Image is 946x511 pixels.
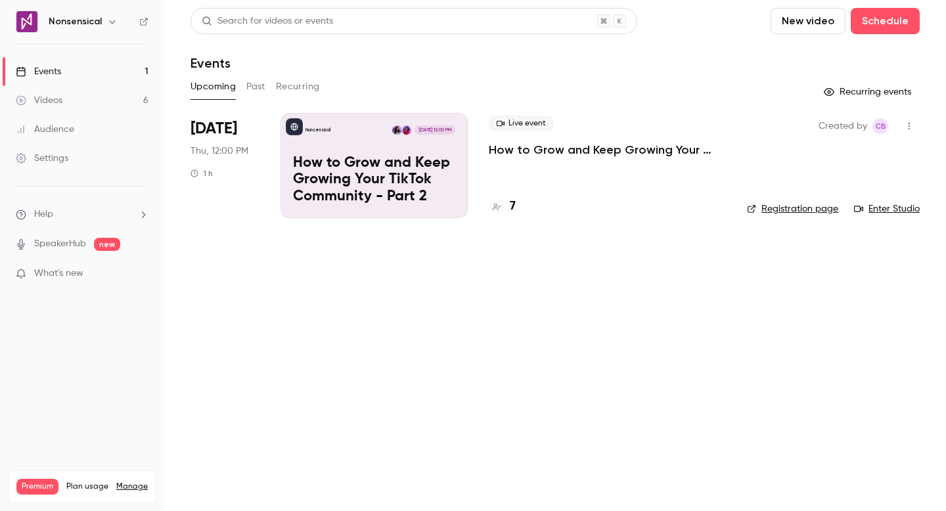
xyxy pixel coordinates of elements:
a: 7 [489,198,516,215]
span: CB [875,118,886,134]
img: Sarah O'Connor [392,125,401,135]
h4: 7 [510,198,516,215]
div: Settings [16,152,68,165]
span: [DATE] [191,118,237,139]
span: Thu, 12:00 PM [191,144,248,158]
div: Search for videos or events [202,14,333,28]
img: Nonsensical [16,11,37,32]
button: Recurring [276,76,320,97]
iframe: Noticeable Trigger [133,268,148,280]
h1: Events [191,55,231,71]
div: Videos [16,94,62,107]
span: [DATE] 12:00 PM [415,125,455,135]
img: Melina Lee [402,125,411,135]
a: How to Grow and Keep Growing Your TikTok Community - Part 2 [489,142,726,158]
button: Schedule [851,8,920,34]
a: How to Grow and Keep Growing Your TikTok Community - Part 2 NonsensicalMelina LeeSarah O'Connor[D... [281,113,468,218]
span: Plan usage [66,481,108,492]
span: Premium [16,479,58,495]
li: help-dropdown-opener [16,208,148,221]
h6: Nonsensical [49,15,102,28]
a: Enter Studio [854,202,920,215]
span: Cristina Bertagna [872,118,888,134]
span: What's new [34,267,83,280]
a: SpeakerHub [34,237,86,251]
span: Help [34,208,53,221]
a: Manage [116,481,148,492]
div: 1 h [191,168,213,179]
p: How to Grow and Keep Growing Your TikTok Community - Part 2 [293,155,455,206]
div: Events [16,65,61,78]
button: Recurring events [818,81,920,102]
button: Past [246,76,265,97]
span: Created by [819,118,867,134]
button: New video [771,8,845,34]
button: Upcoming [191,76,236,97]
span: new [94,238,120,251]
div: Audience [16,123,74,136]
p: Nonsensical [305,127,330,133]
a: Registration page [747,202,838,215]
span: Live event [489,116,554,131]
div: Oct 16 Thu, 12:00 PM (Europe/London) [191,113,259,218]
